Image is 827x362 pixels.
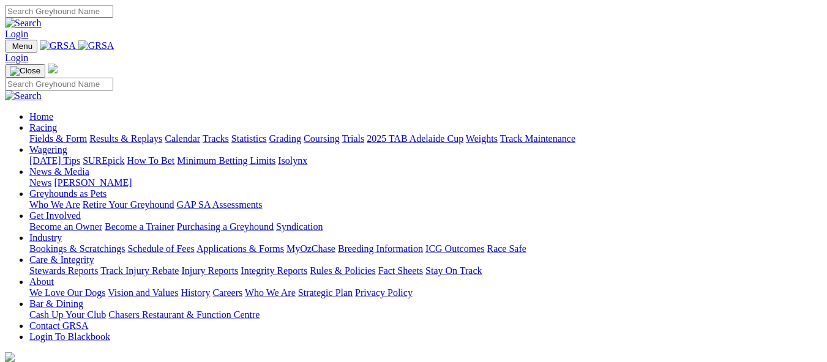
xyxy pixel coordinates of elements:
[29,199,80,210] a: Who We Are
[269,133,301,144] a: Grading
[29,166,89,177] a: News & Media
[29,210,81,221] a: Get Involved
[29,243,125,254] a: Bookings & Scratchings
[29,232,62,243] a: Industry
[29,254,94,265] a: Care & Integrity
[425,265,482,276] a: Stay On Track
[29,265,822,276] div: Care & Integrity
[40,40,76,51] img: GRSA
[5,40,37,53] button: Toggle navigation
[29,144,67,155] a: Wagering
[181,287,210,298] a: History
[212,287,242,298] a: Careers
[245,287,296,298] a: Who We Are
[29,287,105,298] a: We Love Our Dogs
[367,133,463,144] a: 2025 TAB Adelaide Cup
[304,133,340,144] a: Coursing
[203,133,229,144] a: Tracks
[29,298,83,309] a: Bar & Dining
[5,78,113,90] input: Search
[29,133,822,144] div: Racing
[29,188,107,199] a: Greyhounds as Pets
[29,177,822,188] div: News & Media
[29,287,822,298] div: About
[487,243,526,254] a: Race Safe
[338,243,423,254] a: Breeding Information
[5,64,45,78] button: Toggle navigation
[165,133,200,144] a: Calendar
[181,265,238,276] a: Injury Reports
[5,352,15,362] img: logo-grsa-white.png
[29,111,53,122] a: Home
[127,155,175,166] a: How To Bet
[29,133,87,144] a: Fields & Form
[12,42,32,51] span: Menu
[29,320,88,331] a: Contact GRSA
[276,221,323,232] a: Syndication
[425,243,484,254] a: ICG Outcomes
[29,199,822,210] div: Greyhounds as Pets
[177,199,263,210] a: GAP SA Assessments
[54,177,132,188] a: [PERSON_NAME]
[177,155,275,166] a: Minimum Betting Limits
[29,265,98,276] a: Stewards Reports
[5,29,28,39] a: Login
[5,18,42,29] img: Search
[108,309,260,320] a: Chasers Restaurant & Function Centre
[29,155,822,166] div: Wagering
[29,309,106,320] a: Cash Up Your Club
[108,287,178,298] a: Vision and Values
[29,309,822,320] div: Bar & Dining
[298,287,353,298] a: Strategic Plan
[29,243,822,254] div: Industry
[355,287,413,298] a: Privacy Policy
[83,155,124,166] a: SUREpick
[278,155,307,166] a: Isolynx
[310,265,376,276] a: Rules & Policies
[127,243,194,254] a: Schedule of Fees
[29,177,51,188] a: News
[5,5,113,18] input: Search
[29,221,102,232] a: Become an Owner
[378,265,423,276] a: Fact Sheets
[241,265,307,276] a: Integrity Reports
[500,133,575,144] a: Track Maintenance
[5,90,42,102] img: Search
[286,243,335,254] a: MyOzChase
[177,221,274,232] a: Purchasing a Greyhound
[196,243,284,254] a: Applications & Forms
[29,331,110,342] a: Login To Blackbook
[89,133,162,144] a: Results & Replays
[78,40,114,51] img: GRSA
[29,221,822,232] div: Get Involved
[83,199,174,210] a: Retire Your Greyhound
[48,64,58,73] img: logo-grsa-white.png
[466,133,498,144] a: Weights
[100,265,179,276] a: Track Injury Rebate
[29,276,54,287] a: About
[10,66,40,76] img: Close
[5,53,28,63] a: Login
[231,133,267,144] a: Statistics
[29,122,57,133] a: Racing
[105,221,174,232] a: Become a Trainer
[342,133,364,144] a: Trials
[29,155,80,166] a: [DATE] Tips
